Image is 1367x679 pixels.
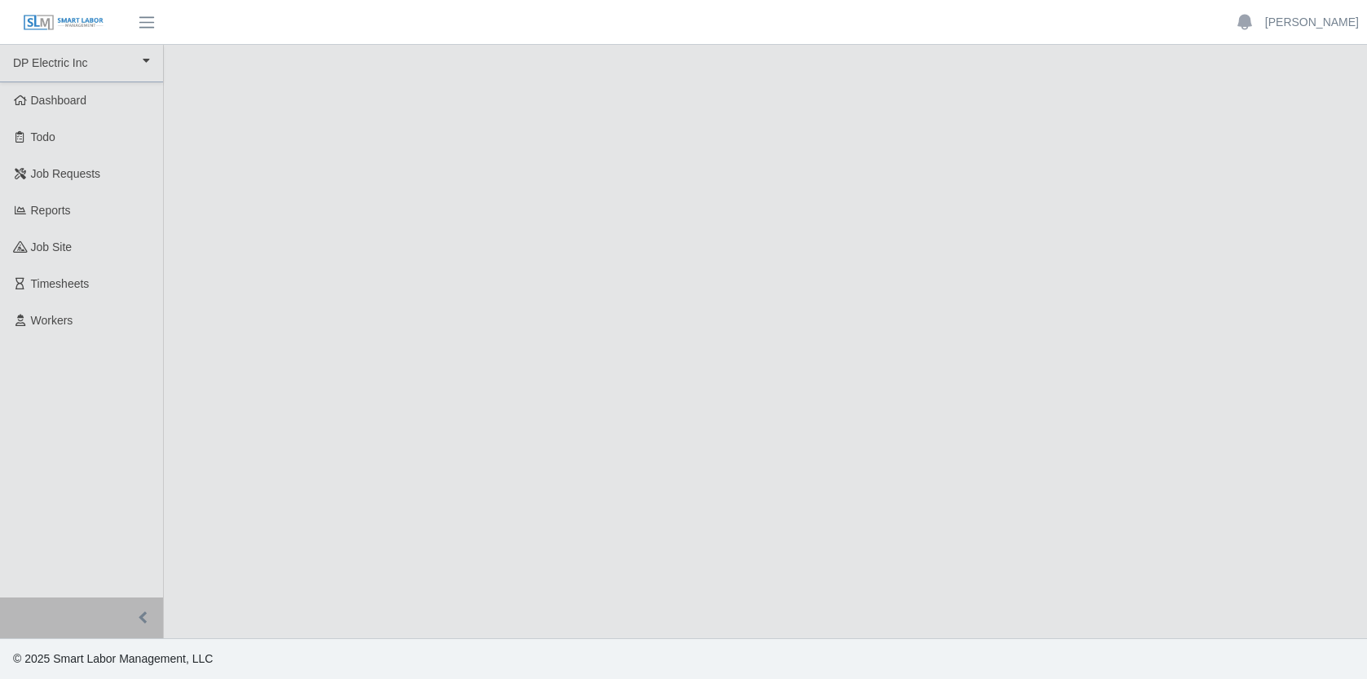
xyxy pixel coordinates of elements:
[31,240,73,254] span: job site
[31,314,73,327] span: Workers
[13,652,213,665] span: © 2025 Smart Labor Management, LLC
[1265,14,1359,31] a: [PERSON_NAME]
[31,204,71,217] span: Reports
[31,167,101,180] span: Job Requests
[31,277,90,290] span: Timesheets
[31,94,87,107] span: Dashboard
[23,14,104,32] img: SLM Logo
[31,130,55,143] span: Todo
